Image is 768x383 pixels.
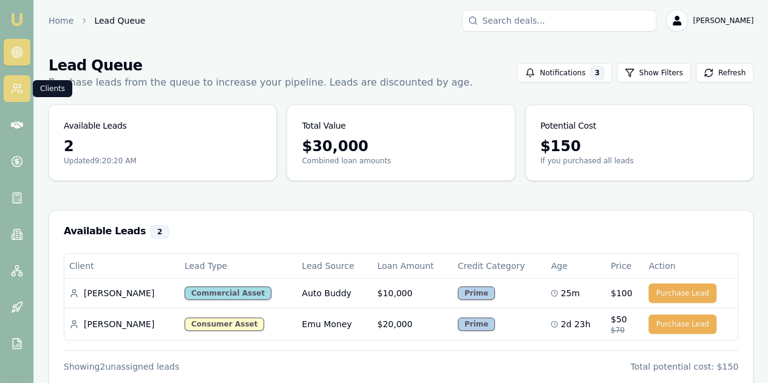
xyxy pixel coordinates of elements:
[611,313,627,325] span: $50
[10,12,24,27] img: emu-icon-u.png
[458,286,495,300] div: Prime
[606,254,644,278] th: Price
[180,254,297,278] th: Lead Type
[517,63,611,83] button: Notifications3
[94,15,145,27] span: Lead Queue
[69,318,175,330] div: [PERSON_NAME]
[648,283,716,303] button: Purchase Lead
[611,325,639,335] div: $70
[458,317,495,331] div: Prime
[64,225,738,239] h3: Available Leads
[546,254,605,278] th: Age
[462,10,656,32] input: Search deals
[64,361,179,373] div: Showing 2 unassigned lead s
[49,56,472,75] h1: Lead Queue
[49,15,145,27] nav: breadcrumb
[185,317,264,331] div: Consumer Asset
[64,254,180,278] th: Client
[540,120,596,132] h3: Potential Cost
[630,361,738,373] div: Total potential cost: $150
[69,287,175,299] div: [PERSON_NAME]
[644,254,738,278] th: Action
[560,318,590,330] span: 2d 23h
[297,254,372,278] th: Lead Source
[372,254,452,278] th: Loan Amount
[453,254,546,278] th: Credit Category
[372,308,452,340] td: $20,000
[33,80,72,97] div: Clients
[151,225,169,239] div: 2
[49,75,472,90] p: Purchase leads from the queue to increase your pipeline. Leads are discounted by age.
[372,278,452,308] td: $10,000
[696,63,753,83] button: Refresh
[185,286,271,300] div: Commercial Asset
[648,314,716,334] button: Purchase Lead
[617,63,691,83] button: Show Filters
[302,120,345,132] h3: Total Value
[560,287,579,299] span: 25m
[540,156,738,166] p: If you purchased all leads
[540,137,738,156] div: $ 150
[64,137,262,156] div: 2
[49,15,73,27] a: Home
[297,308,372,340] td: Emu Money
[302,137,500,156] div: $ 30,000
[302,156,500,166] p: Combined loan amounts
[611,287,633,299] span: $100
[64,120,127,132] h3: Available Leads
[590,66,603,80] div: 3
[64,156,262,166] p: Updated 9:20:20 AM
[297,278,372,308] td: Auto Buddy
[693,16,753,25] span: [PERSON_NAME]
